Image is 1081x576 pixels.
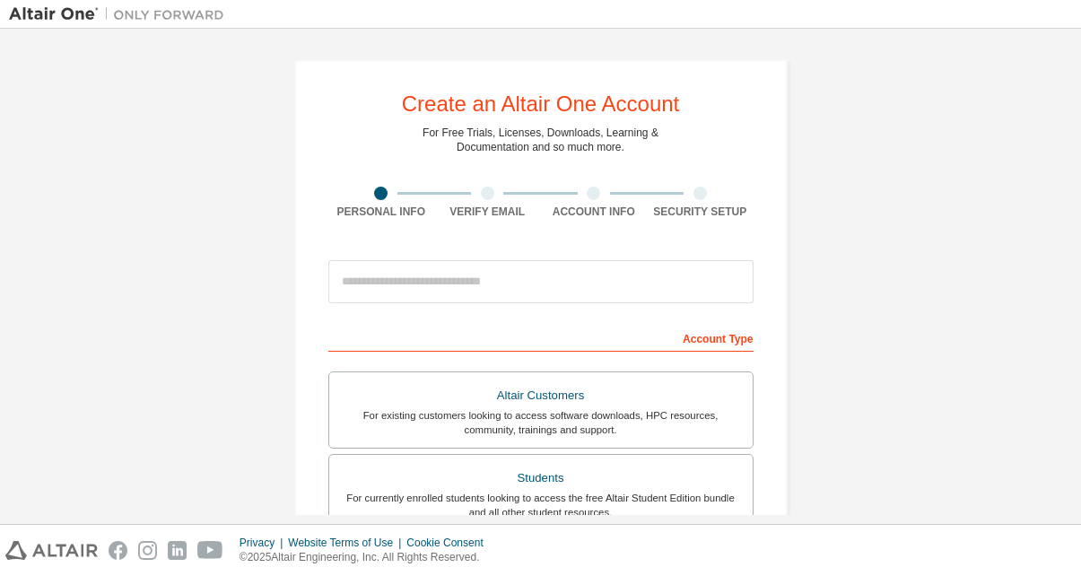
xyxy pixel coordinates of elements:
img: Altair One [9,5,233,23]
div: For Free Trials, Licenses, Downloads, Learning & Documentation and so much more. [423,126,658,154]
img: youtube.svg [197,541,223,560]
div: Altair Customers [340,383,742,408]
div: Students [340,466,742,491]
div: Website Terms of Use [288,536,406,550]
div: Account Info [541,205,648,219]
div: Verify Email [434,205,541,219]
img: linkedin.svg [168,541,187,560]
div: Security Setup [647,205,754,219]
p: © 2025 Altair Engineering, Inc. All Rights Reserved. [240,550,494,565]
div: Cookie Consent [406,536,493,550]
img: instagram.svg [138,541,157,560]
div: For currently enrolled students looking to access the free Altair Student Edition bundle and all ... [340,491,742,519]
img: facebook.svg [109,541,127,560]
div: Create an Altair One Account [402,93,680,115]
div: Privacy [240,536,288,550]
div: For existing customers looking to access software downloads, HPC resources, community, trainings ... [340,408,742,437]
div: Account Type [328,323,754,352]
div: Personal Info [328,205,435,219]
img: altair_logo.svg [5,541,98,560]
